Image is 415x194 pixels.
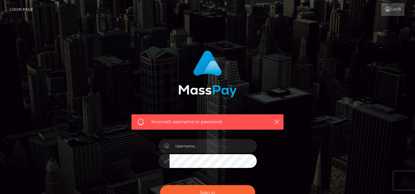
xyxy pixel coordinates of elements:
[170,139,257,153] input: Username...
[151,119,264,125] span: Incorrect username or password.
[381,3,405,16] a: Login
[10,3,33,16] a: Login Page
[178,51,237,97] img: MassPay Login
